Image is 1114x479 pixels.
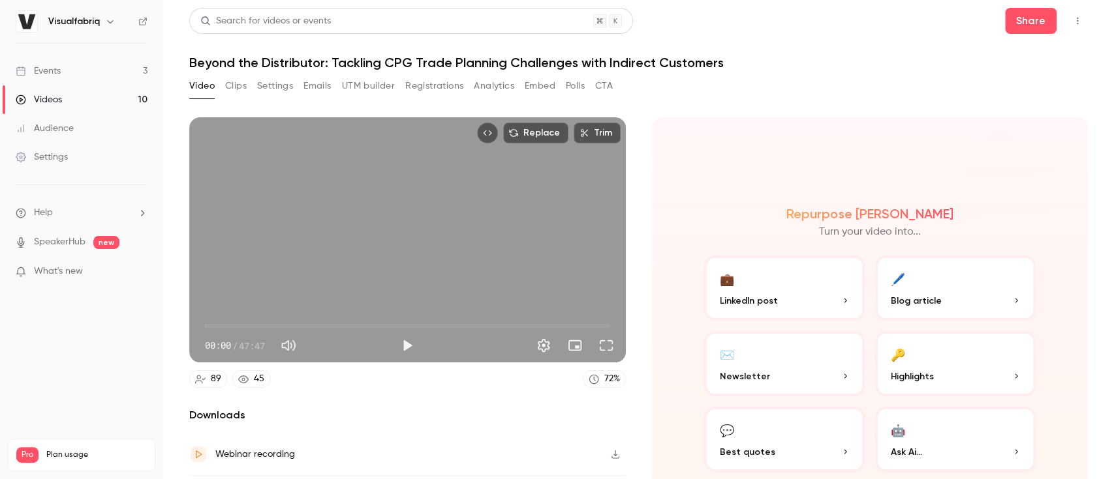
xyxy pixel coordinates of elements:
div: Settings [16,151,68,164]
button: Embed [525,76,555,96]
h2: Repurpose [PERSON_NAME] [786,206,953,222]
button: ✉️Newsletter [704,331,865,396]
button: Emails [303,76,331,96]
button: Video [189,76,215,96]
div: 💬 [720,420,734,440]
button: Full screen [593,332,619,358]
a: 72% [583,370,626,388]
h2: Downloads [189,407,626,423]
span: Blog article [891,294,942,308]
div: ✉️ [720,344,734,364]
span: 47:47 [239,339,265,353]
span: 00:00 [205,339,231,353]
h6: Visualfabriq [48,15,100,28]
span: Pro [16,447,39,463]
div: Events [16,65,61,78]
div: Videos [16,93,62,106]
button: Polls [566,76,585,96]
div: 🖊️ [891,269,905,289]
div: 💼 [720,269,734,289]
a: 45 [232,370,270,388]
li: help-dropdown-opener [16,206,147,220]
span: Help [34,206,53,220]
button: Settings [257,76,293,96]
button: UTM builder [342,76,395,96]
span: new [93,236,119,249]
button: Top Bar Actions [1067,10,1088,31]
a: 89 [189,370,227,388]
button: Play [394,332,420,358]
div: 72 % [604,372,620,386]
button: 🖊️Blog article [875,255,1036,321]
button: Turn on miniplayer [562,332,588,358]
div: 89 [211,372,221,386]
button: 🔑Highlights [875,331,1036,396]
button: Embed video [477,123,498,143]
button: Registrations [405,76,463,96]
span: LinkedIn post [720,294,778,308]
iframe: Noticeable Trigger [132,266,147,278]
button: Mute [275,332,302,358]
span: Best quotes [720,445,775,459]
button: Trim [574,123,621,143]
button: Settings [531,332,557,358]
button: Clips [225,76,247,96]
img: Visualfabriq [16,11,37,32]
button: 💬Best quotes [704,407,865,472]
span: What's new [34,265,83,278]
button: 🤖Ask Ai... [875,407,1036,472]
span: Highlights [891,370,934,383]
div: 00:00 [205,339,265,353]
h1: Beyond the Distributor: Tackling CPG Trade Planning Challenges with Indirect Customers [189,55,1088,70]
button: Share [1005,8,1057,34]
div: 🔑 [891,344,905,364]
span: Plan usage [46,450,147,460]
button: CTA [595,76,613,96]
div: Webinar recording [215,446,295,462]
button: Analytics [474,76,514,96]
div: Audience [16,122,74,135]
p: Turn your video into... [819,224,921,240]
div: Search for videos or events [200,14,331,28]
a: SpeakerHub [34,235,85,249]
span: Ask Ai... [891,445,922,459]
button: Replace [503,123,568,143]
button: 💼LinkedIn post [704,255,865,321]
span: / [232,339,238,353]
div: 🤖 [891,420,905,440]
div: 45 [254,372,264,386]
span: Newsletter [720,370,770,383]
